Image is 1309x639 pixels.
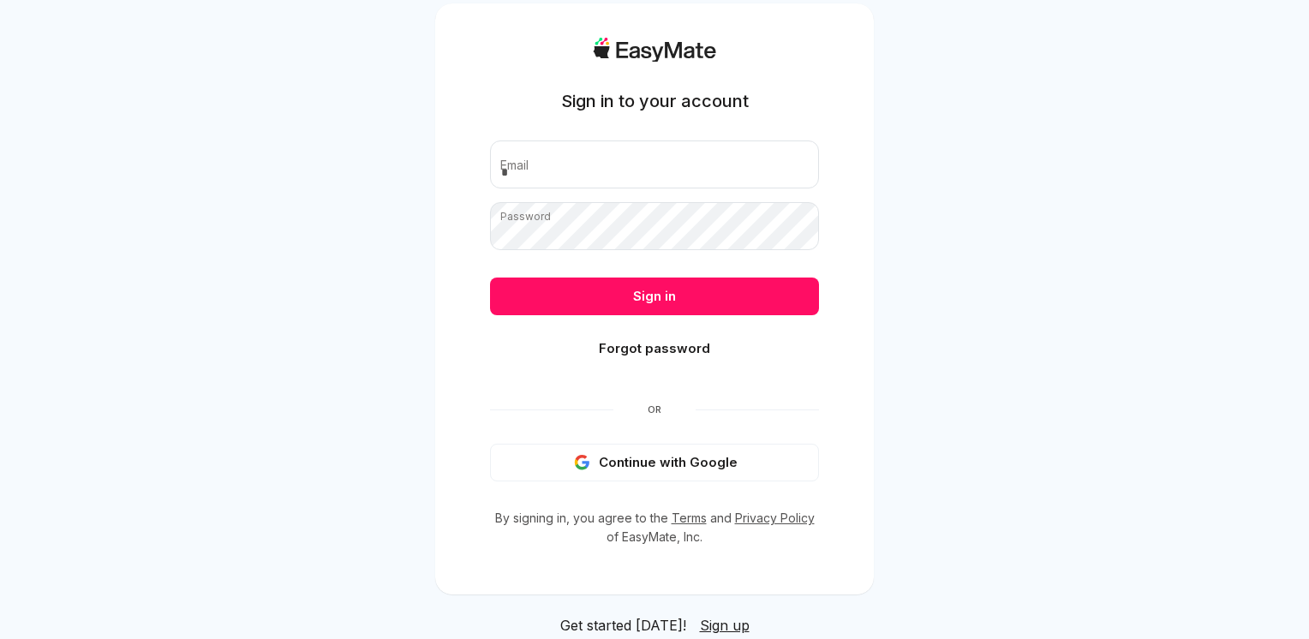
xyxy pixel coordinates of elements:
h1: Sign in to your account [561,89,749,113]
button: Continue with Google [490,444,819,481]
span: Sign up [700,617,750,634]
a: Terms [672,511,707,525]
button: Forgot password [490,330,819,367]
a: Privacy Policy [735,511,815,525]
a: Sign up [700,615,750,636]
p: By signing in, you agree to the and of EasyMate, Inc. [490,509,819,546]
span: Or [613,403,696,416]
button: Sign in [490,278,819,315]
span: Get started [DATE]! [560,615,686,636]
